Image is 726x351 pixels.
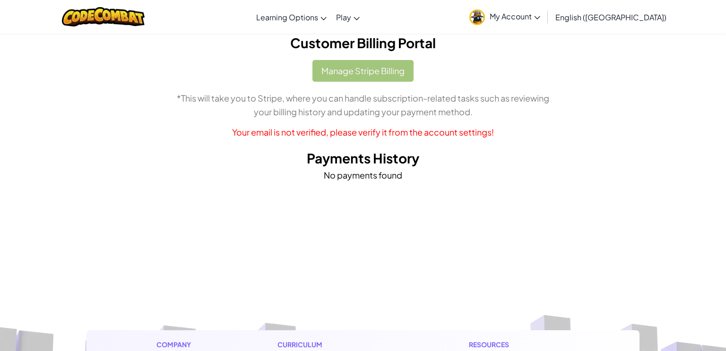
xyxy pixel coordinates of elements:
span: My Account [490,11,540,21]
p: *This will take you to Stripe, where you can handle subscription-related tasks such as reviewing ... [94,91,632,119]
h1: Resources [469,340,570,350]
p: Your email is not verified, please verify it from the account settings! [94,125,632,139]
a: Play [331,4,364,30]
img: avatar [469,9,485,25]
span: Play [336,12,351,22]
h1: Company [156,340,200,350]
h2: Payments History [94,148,632,168]
h2: Customer Billing Portal [94,33,632,53]
span: English ([GEOGRAPHIC_DATA]) [555,12,666,22]
a: My Account [465,2,545,32]
span: Learning Options [256,12,318,22]
a: Learning Options [251,4,331,30]
h1: Curriculum [277,340,392,350]
p: No payments found [94,168,632,182]
img: CodeCombat logo [62,7,145,26]
a: English ([GEOGRAPHIC_DATA]) [551,4,671,30]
